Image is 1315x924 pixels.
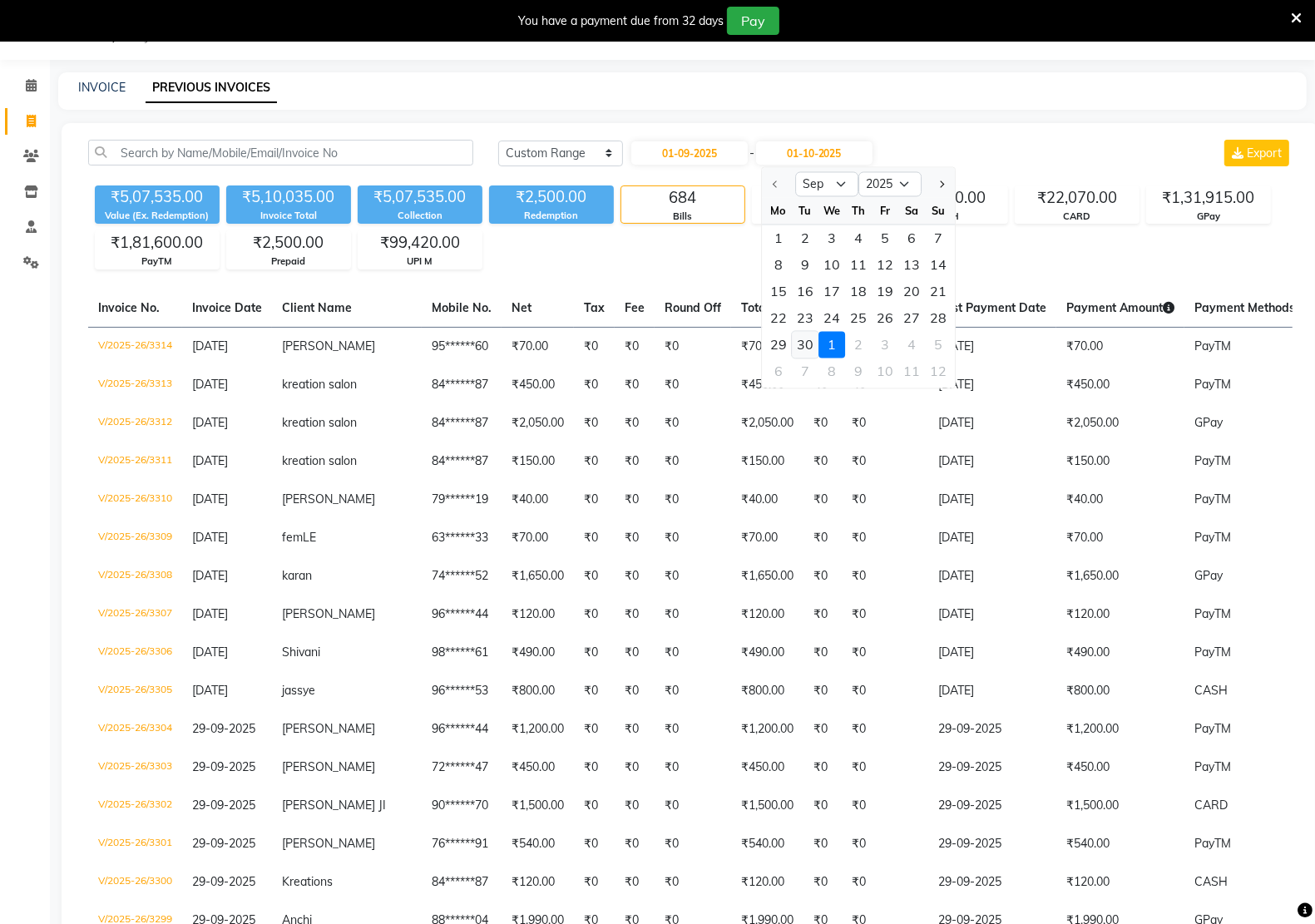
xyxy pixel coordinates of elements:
td: ₹450.00 [731,749,803,787]
td: ₹70.00 [1056,519,1184,557]
div: ₹2,500.00 [489,185,614,209]
span: PayTM [1194,377,1231,392]
td: ₹800.00 [502,672,574,710]
div: 7 [792,358,818,385]
td: ₹0 [615,672,655,710]
td: 29-09-2025 [928,710,1056,749]
div: 4 [898,332,925,358]
span: PayTM [1194,721,1231,736]
td: ₹0 [803,595,842,634]
div: Saturday, October 4, 2025 [898,332,925,358]
td: ₹0 [803,787,842,825]
td: ₹150.00 [731,442,803,481]
td: ₹1,650.00 [1056,557,1184,595]
div: Thursday, September 11, 2025 [845,252,872,279]
td: ₹1,200.00 [502,710,574,749]
td: ₹0 [615,557,655,595]
div: 14 [925,252,952,279]
div: 684 [621,186,744,210]
td: ₹2,050.00 [731,404,803,442]
td: ₹0 [803,481,842,519]
td: V/2025-26/3312 [88,404,182,442]
div: Sunday, October 12, 2025 [925,358,952,385]
td: ₹0 [655,442,731,481]
td: ₹0 [655,404,731,442]
div: 16 [792,279,818,305]
div: 8 [818,358,845,385]
td: ₹0 [574,787,615,825]
td: [DATE] [928,327,1056,366]
td: ₹0 [574,749,615,787]
span: kreation salon [282,377,357,392]
span: - [749,145,754,162]
div: 11 [845,252,872,279]
td: [DATE] [928,634,1056,672]
td: ₹0 [655,327,731,366]
span: Round Off [665,300,721,315]
div: Th [845,198,872,225]
div: Monday, September 15, 2025 [765,279,792,305]
div: CARD [1016,210,1139,224]
td: ₹0 [842,595,928,634]
td: ₹0 [574,710,615,749]
span: [DATE] [192,606,228,621]
div: GPay [1147,210,1270,224]
td: ₹1,650.00 [502,557,574,595]
td: ₹0 [574,672,615,710]
td: ₹0 [655,710,731,749]
td: ₹0 [615,634,655,672]
div: 13 [898,252,925,279]
span: Total [741,300,769,315]
button: Next month [934,171,948,198]
td: ₹450.00 [502,749,574,787]
div: Su [925,198,952,225]
div: Thursday, October 9, 2025 [845,358,872,385]
td: ₹450.00 [1056,366,1184,404]
td: ₹0 [655,595,731,634]
div: Thursday, September 25, 2025 [845,305,872,332]
div: 3 [818,225,845,252]
td: ₹0 [842,787,928,825]
span: Tax [584,300,605,315]
div: Tu [792,198,818,225]
td: ₹120.00 [731,595,803,634]
div: 6 [898,225,925,252]
td: ₹150.00 [502,442,574,481]
div: 20 [898,279,925,305]
span: 29-09-2025 [192,759,255,774]
td: ₹1,500.00 [502,787,574,825]
span: 29-09-2025 [192,721,255,736]
div: 9 [845,358,872,385]
td: ₹0 [615,442,655,481]
div: Sunday, September 21, 2025 [925,279,952,305]
div: Saturday, September 6, 2025 [898,225,925,252]
div: 19 [872,279,898,305]
div: 3 [872,332,898,358]
td: ₹800.00 [731,672,803,710]
div: Tuesday, September 9, 2025 [792,252,818,279]
td: ₹0 [842,519,928,557]
td: ₹0 [655,634,731,672]
div: ₹99,420.00 [358,231,482,254]
span: [DATE] [192,568,228,583]
div: Wednesday, September 3, 2025 [818,225,845,252]
div: Monday, September 22, 2025 [765,305,792,332]
td: ₹490.00 [1056,634,1184,672]
div: 23 [792,305,818,332]
div: Monday, September 1, 2025 [765,225,792,252]
span: [PERSON_NAME] [282,338,375,353]
div: 12 [872,252,898,279]
td: ₹0 [803,557,842,595]
td: V/2025-26/3304 [88,710,182,749]
button: Export [1224,140,1289,166]
td: [DATE] [928,557,1056,595]
span: jassye [282,683,315,698]
div: Friday, September 5, 2025 [872,225,898,252]
div: Collection [358,209,482,223]
div: Monday, September 8, 2025 [765,252,792,279]
td: ₹70.00 [502,327,574,366]
td: ₹120.00 [502,595,574,634]
span: Net [512,300,531,315]
span: [PERSON_NAME] [282,606,375,621]
td: ₹1,200.00 [731,710,803,749]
